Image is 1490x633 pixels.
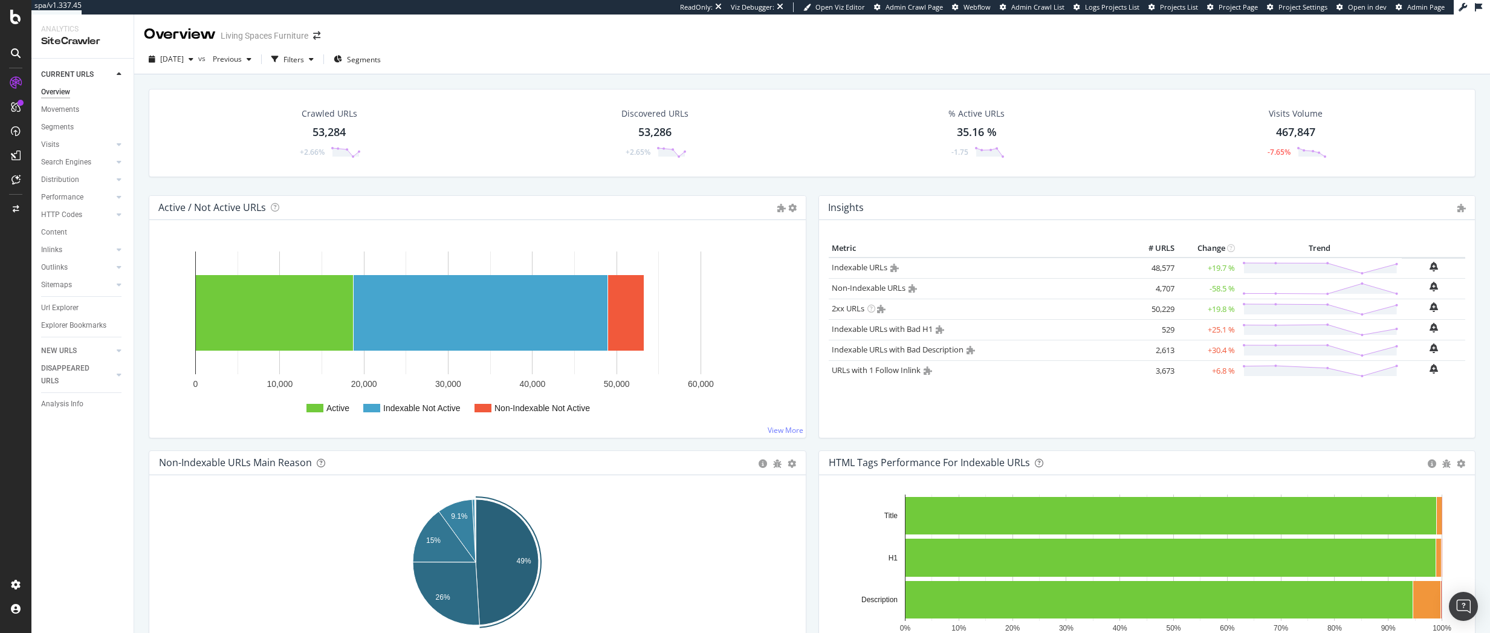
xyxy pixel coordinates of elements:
div: Discovered URLs [621,108,688,120]
td: +19.7 % [1177,258,1238,279]
a: Outlinks [41,261,113,274]
text: 20% [1005,624,1020,632]
td: 3,673 [1129,360,1177,381]
a: Indexable URLs [832,262,887,273]
div: bell-plus [1430,302,1438,312]
td: +30.4 % [1177,340,1238,360]
i: Admin [777,204,786,212]
a: Project Page [1207,2,1258,12]
text: Active [326,403,349,413]
button: Filters [267,50,319,69]
div: Crawled URLs [302,108,357,120]
a: Url Explorer [41,302,125,314]
a: Project Settings [1267,2,1327,12]
a: Segments [41,121,125,134]
div: 467,847 [1276,125,1315,140]
text: Description [861,596,897,604]
td: 48,577 [1129,258,1177,279]
td: -58.5 % [1177,278,1238,299]
a: NEW URLS [41,345,113,357]
span: Segments [347,54,381,65]
div: arrow-right-arrow-left [313,31,320,40]
button: [DATE] [144,50,198,69]
span: Admin Crawl List [1011,2,1064,11]
span: Logs Projects List [1085,2,1139,11]
div: Analytics [41,24,124,34]
text: 9.1% [451,512,468,521]
td: +6.8 % [1177,360,1238,381]
text: Title [884,511,898,520]
div: HTTP Codes [41,209,82,221]
i: Admin [936,325,944,334]
a: URLs with 1 Follow Inlink [832,365,921,375]
a: Search Engines [41,156,113,169]
text: 70% [1274,624,1288,632]
div: Non-Indexable URLs Main Reason [159,456,312,469]
text: 100% [1433,624,1451,632]
a: Sitemaps [41,279,113,291]
a: Performance [41,191,113,204]
div: Url Explorer [41,302,79,314]
div: NEW URLS [41,345,77,357]
i: Admin [1457,204,1466,212]
a: Admin Page [1396,2,1445,12]
div: Open Intercom Messenger [1449,592,1478,621]
div: Viz Debugger: [731,2,774,12]
span: Previous [208,54,242,64]
text: Non-Indexable Not Active [494,403,590,413]
a: Visits [41,138,113,151]
text: 0% [899,624,910,632]
div: -1.75 [951,147,968,157]
a: Indexable URLs with Bad H1 [832,323,933,334]
i: Admin [909,284,917,293]
button: Segments [329,50,386,69]
span: Project Settings [1278,2,1327,11]
a: Inlinks [41,244,113,256]
span: Admin Page [1407,2,1445,11]
td: +19.8 % [1177,299,1238,319]
a: Explorer Bookmarks [41,319,125,332]
div: bug [773,459,782,468]
a: View More [768,425,803,435]
div: Performance [41,191,83,204]
th: Metric [829,239,1129,258]
a: Admin Crawl Page [874,2,943,12]
button: Previous [208,50,256,69]
td: +25.1 % [1177,319,1238,340]
div: bell-plus [1430,262,1438,271]
div: circle-info [759,459,767,468]
div: Explorer Bookmarks [41,319,106,332]
td: 529 [1129,319,1177,340]
div: Analysis Info [41,398,83,411]
a: 2xx URLs [832,303,864,314]
div: Inlinks [41,244,62,256]
h4: Insights [828,200,864,216]
a: Projects List [1148,2,1198,12]
text: 30% [1058,624,1073,632]
svg: A chart. [159,239,791,428]
text: 0 [193,379,198,389]
span: Project Page [1219,2,1258,11]
span: Open in dev [1348,2,1387,11]
div: SiteCrawler [41,34,124,48]
div: 35.16 % [957,125,997,140]
text: 50,000 [604,379,630,389]
th: Change [1177,239,1238,258]
div: Outlinks [41,261,68,274]
div: bell-plus [1430,282,1438,291]
span: Admin Crawl Page [886,2,943,11]
text: 40,000 [519,379,545,389]
th: # URLS [1129,239,1177,258]
div: bell-plus [1430,364,1438,374]
div: Living Spaces Furniture [221,30,308,42]
a: Admin Crawl List [1000,2,1064,12]
div: Overview [41,86,70,99]
div: Filters [283,54,304,65]
span: Open Viz Editor [815,2,865,11]
td: 50,229 [1129,299,1177,319]
i: Admin [924,366,932,375]
div: HTML Tags Performance for Indexable URLs [829,456,1030,469]
td: 2,613 [1129,340,1177,360]
text: 49% [517,557,531,565]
